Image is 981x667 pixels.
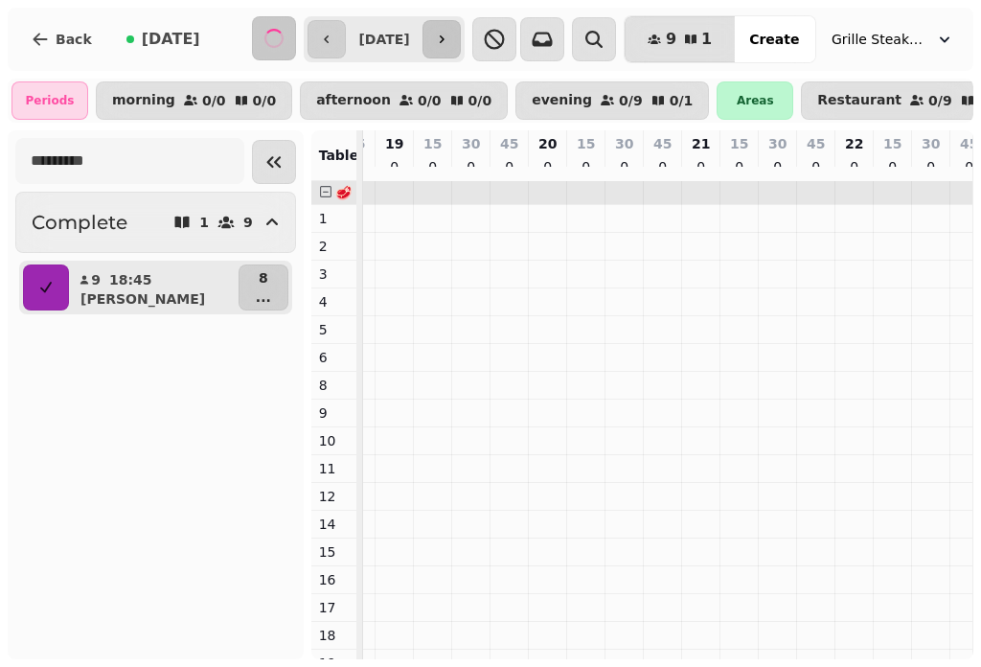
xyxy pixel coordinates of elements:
p: afternoon [316,93,391,108]
p: 1 [319,209,349,228]
p: 0 [694,157,709,176]
h2: Complete [32,209,127,236]
p: 30 [615,134,633,153]
p: 45 [653,134,672,153]
p: 2 [319,237,349,256]
p: 45 [500,134,518,153]
p: 0 [732,157,747,176]
p: 45 [960,134,978,153]
p: 15 [577,134,595,153]
span: 🥩 Restaurant [335,185,441,200]
button: 8... [239,264,288,310]
p: 30 [768,134,787,153]
span: Table [319,148,359,163]
p: 4 [319,292,349,311]
span: Back [56,33,92,46]
p: 8 [256,268,271,287]
p: 30 [462,134,480,153]
button: Grille Steakhouse [820,22,966,57]
p: 9 [90,270,102,289]
p: 14 [319,515,349,534]
p: 1 [199,216,209,229]
p: 18 [319,626,349,645]
p: 20 [538,134,557,153]
p: 0 / 0 [468,94,492,107]
p: 8 [319,376,349,395]
button: Collapse sidebar [252,140,296,184]
p: 9 [243,216,253,229]
span: 1 [702,32,713,47]
button: [DATE] [111,16,216,62]
p: ... [256,287,271,307]
p: 5 [319,320,349,339]
div: Areas [717,81,793,120]
p: [PERSON_NAME] [80,289,205,309]
p: 0 / 0 [253,94,277,107]
p: 3 [319,264,349,284]
span: Create [750,33,800,46]
p: 0 / 0 [202,94,226,107]
p: 12 [319,487,349,506]
span: [DATE] [142,32,200,47]
div: Periods [11,81,88,120]
p: 0 / 0 [418,94,442,107]
span: Grille Steakhouse [832,30,927,49]
p: 9 [319,403,349,423]
p: 0 / 1 [670,94,694,107]
p: 0 [655,157,671,176]
p: 0 [579,157,594,176]
p: 45 [807,134,825,153]
p: 15 [883,134,901,153]
p: 17 [319,598,349,617]
p: 0 [924,157,939,176]
p: 0 [540,157,556,176]
p: 0 [847,157,862,176]
p: 0 [809,157,824,176]
p: 0 [770,157,786,176]
span: 9 [666,32,676,47]
button: 91 [625,16,735,62]
p: 30 [922,134,940,153]
p: 0 [885,157,901,176]
p: 19 [385,134,403,153]
p: 0 / 9 [928,94,952,107]
button: Back [15,16,107,62]
button: Complete19 [15,192,296,253]
p: 0 [502,157,517,176]
p: 21 [692,134,710,153]
button: morning0/00/0 [96,81,292,120]
p: 16 [319,570,349,589]
p: 6 [319,348,349,367]
p: Restaurant [817,93,901,108]
p: 15 [319,542,349,562]
button: Create [735,16,815,62]
p: 0 / 9 [619,94,643,107]
button: 918:45[PERSON_NAME] [73,264,235,310]
p: evening [532,93,592,108]
p: 0 [425,157,441,176]
p: 10 [319,431,349,450]
p: 11 [319,459,349,478]
button: evening0/90/1 [515,81,709,120]
p: 0 [464,157,479,176]
p: 18:45 [109,270,152,289]
p: 15 [730,134,748,153]
p: 0 [962,157,977,176]
p: morning [112,93,175,108]
button: afternoon0/00/0 [300,81,508,120]
p: 0 [617,157,632,176]
p: 15 [423,134,442,153]
p: 22 [845,134,863,153]
p: 0 [387,157,402,176]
